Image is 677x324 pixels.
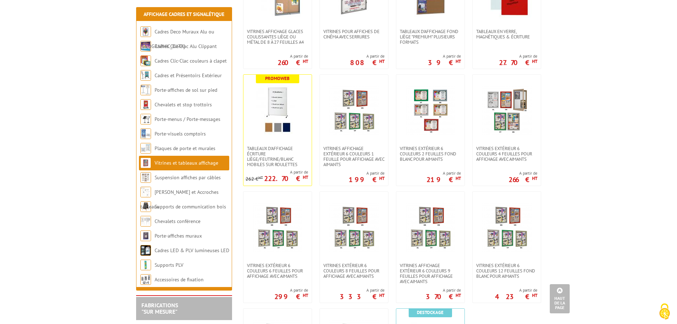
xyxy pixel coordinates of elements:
[426,287,461,293] span: A partir de
[532,58,537,64] sup: HT
[265,75,290,81] b: Promoweb
[140,274,151,285] img: Accessoires de fixation
[140,114,151,124] img: Porte-menus / Porte-messages
[155,131,206,137] a: Porte-visuels comptoirs
[140,55,151,66] img: Cadres Clic-Clac couleurs à clapet
[323,146,385,167] span: Vitrines affichage extérieur 6 couleurs 1 feuille pour affichage avec aimants
[141,302,178,315] a: FABRICATIONS"Sur Mesure"
[456,58,461,64] sup: HT
[473,29,541,39] a: Tableaux en verre, magnétiques & écriture
[456,175,461,181] sup: HT
[155,218,200,224] a: Chevalets conférence
[379,58,385,64] sup: HT
[405,85,455,135] img: Vitrines extérieur 6 couleurs 2 feuilles fond blanc pour aimants
[155,116,220,122] a: Porte-menus / Porte-messages
[155,174,221,181] a: Suspension affiches par câbles
[253,85,302,135] img: Tableaux d'affichage écriture liège/feutrine/blanc Mobiles sur roulettes
[155,58,227,64] a: Cadres Clic-Clac couleurs à clapet
[396,29,464,45] a: Tableaux d'affichage fond liège "Premium" plusieurs formats
[340,287,385,293] span: A partir de
[140,85,151,95] img: Porte-affiches de sol sur pied
[264,176,308,181] p: 222.70 €
[278,60,308,65] p: 260 €
[329,202,379,252] img: Vitrines extérieur 6 couleurs 8 feuilles pour affichage avec aimants
[246,169,308,175] span: A partir de
[550,284,570,313] a: Haut de la page
[155,203,226,210] a: Supports de communication bois
[532,292,537,298] sup: HT
[247,146,308,167] span: Tableaux d'affichage écriture liège/feutrine/blanc Mobiles sur roulettes
[426,177,461,182] p: 219 €
[247,29,308,45] span: Vitrines affichage glaces coulissantes liège ou métal de 8 à 27 feuilles A4
[428,53,461,59] span: A partir de
[140,187,151,197] img: Cimaises et Accroches tableaux
[140,260,151,270] img: Supports PLV
[253,202,302,252] img: Vitrines extérieur 6 couleurs 6 feuilles pour affichage avec aimants
[329,85,379,135] img: Vitrines affichage extérieur 6 couleurs 1 feuille pour affichage avec aimants
[428,60,461,65] p: 39 €
[495,287,537,293] span: A partir de
[140,158,151,168] img: Vitrines et tableaux affichage
[303,58,308,64] sup: HT
[396,146,464,162] a: Vitrines extérieur 6 couleurs 2 feuilles fond blanc pour aimants
[155,72,222,79] a: Cadres et Présentoirs Extérieur
[323,263,385,279] span: Vitrines extérieur 6 couleurs 8 feuilles pour affichage avec aimants
[278,53,308,59] span: A partir de
[140,70,151,81] img: Cadres et Présentoirs Extérieur
[379,175,385,181] sup: HT
[400,263,461,284] span: Vitrines affichage extérieur 6 couleurs 9 feuilles pour affichage avec aimants
[499,53,537,59] span: A partir de
[379,292,385,298] sup: HT
[144,11,224,17] a: Affichage Cadres et Signalétique
[349,170,385,176] span: A partir de
[476,146,537,162] span: Vitrines extérieur 6 couleurs 4 feuilles pour affichage avec aimants
[246,176,263,182] p: 262 €
[243,263,312,279] a: Vitrines extérieur 6 couleurs 6 feuilles pour affichage avec aimants
[320,146,388,167] a: Vitrines affichage extérieur 6 couleurs 1 feuille pour affichage avec aimants
[320,263,388,279] a: Vitrines extérieur 6 couleurs 8 feuilles pour affichage avec aimants
[140,245,151,256] img: Cadres LED & PLV lumineuses LED
[140,128,151,139] img: Porte-visuels comptoirs
[396,263,464,284] a: Vitrines affichage extérieur 6 couleurs 9 feuilles pour affichage avec aimants
[155,233,202,239] a: Porte-affiches muraux
[476,29,537,39] span: Tableaux en verre, magnétiques & écriture
[274,287,308,293] span: A partir de
[340,294,385,299] p: 333 €
[482,202,532,252] img: Vitrines extérieur 6 couleurs 12 feuilles fond blanc pour aimants
[400,146,461,162] span: Vitrines extérieur 6 couleurs 2 feuilles fond blanc pour aimants
[509,177,537,182] p: 266 €
[482,85,532,135] img: Vitrines extérieur 6 couleurs 4 feuilles pour affichage avec aimants
[499,60,537,65] p: 27.70 €
[303,174,308,180] sup: HT
[155,87,217,93] a: Porte-affiches de sol sur pied
[417,309,444,315] b: Destockage
[426,294,461,299] p: 370 €
[509,170,537,176] span: A partir de
[652,300,677,324] button: Cookies (fenêtre modale)
[155,276,204,283] a: Accessoires de fixation
[320,29,388,39] a: Vitrines pour affiches de cinéma avec serrures
[349,177,385,182] p: 199 €
[323,29,385,39] span: Vitrines pour affiches de cinéma avec serrures
[155,101,212,108] a: Chevalets et stop trottoirs
[426,170,461,176] span: A partir de
[274,294,308,299] p: 299 €
[140,189,219,210] a: [PERSON_NAME] et Accroches tableaux
[456,292,461,298] sup: HT
[400,29,461,45] span: Tableaux d'affichage fond liège "Premium" plusieurs formats
[405,202,455,252] img: Vitrines affichage extérieur 6 couleurs 9 feuilles pour affichage avec aimants
[532,175,537,181] sup: HT
[140,143,151,154] img: Plaques de porte et murales
[473,263,541,279] a: Vitrines extérieur 6 couleurs 12 feuilles fond blanc pour aimants
[243,29,312,45] a: Vitrines affichage glaces coulissantes liège ou métal de 8 à 27 feuilles A4
[473,146,541,162] a: Vitrines extérieur 6 couleurs 4 feuilles pour affichage avec aimants
[243,146,312,167] a: Tableaux d'affichage écriture liège/feutrine/blanc Mobiles sur roulettes
[155,43,217,49] a: Cadres Clic-Clac Alu Clippant
[303,292,308,298] sup: HT
[155,262,183,268] a: Supports PLV
[495,294,537,299] p: 423 €
[140,28,214,49] a: Cadres Deco Muraux Alu ou [GEOGRAPHIC_DATA]
[140,172,151,183] img: Suspension affiches par câbles
[155,247,229,254] a: Cadres LED & PLV lumineuses LED
[140,99,151,110] img: Chevalets et stop trottoirs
